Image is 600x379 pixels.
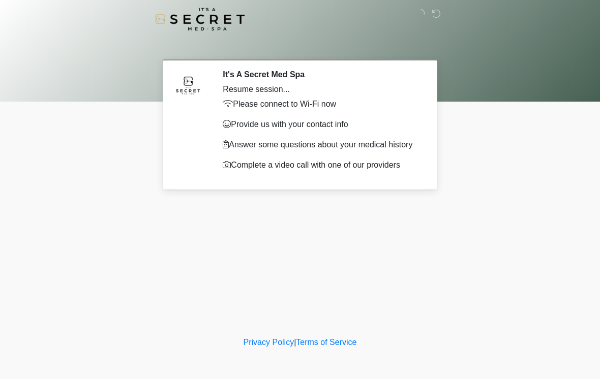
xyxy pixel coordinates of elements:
img: Agent Avatar [173,70,203,100]
a: | [294,338,296,346]
h1: ‎ ‎ [158,37,442,55]
div: Resume session... [223,83,419,96]
a: Terms of Service [296,338,356,346]
p: Answer some questions about your medical history [223,139,419,151]
p: Please connect to Wi-Fi now [223,98,419,110]
p: Provide us with your contact info [223,118,419,131]
img: It's A Secret Med Spa Logo [155,8,245,30]
a: Privacy Policy [244,338,294,346]
h2: It's A Secret Med Spa [223,70,419,79]
p: Complete a video call with one of our providers [223,159,419,171]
